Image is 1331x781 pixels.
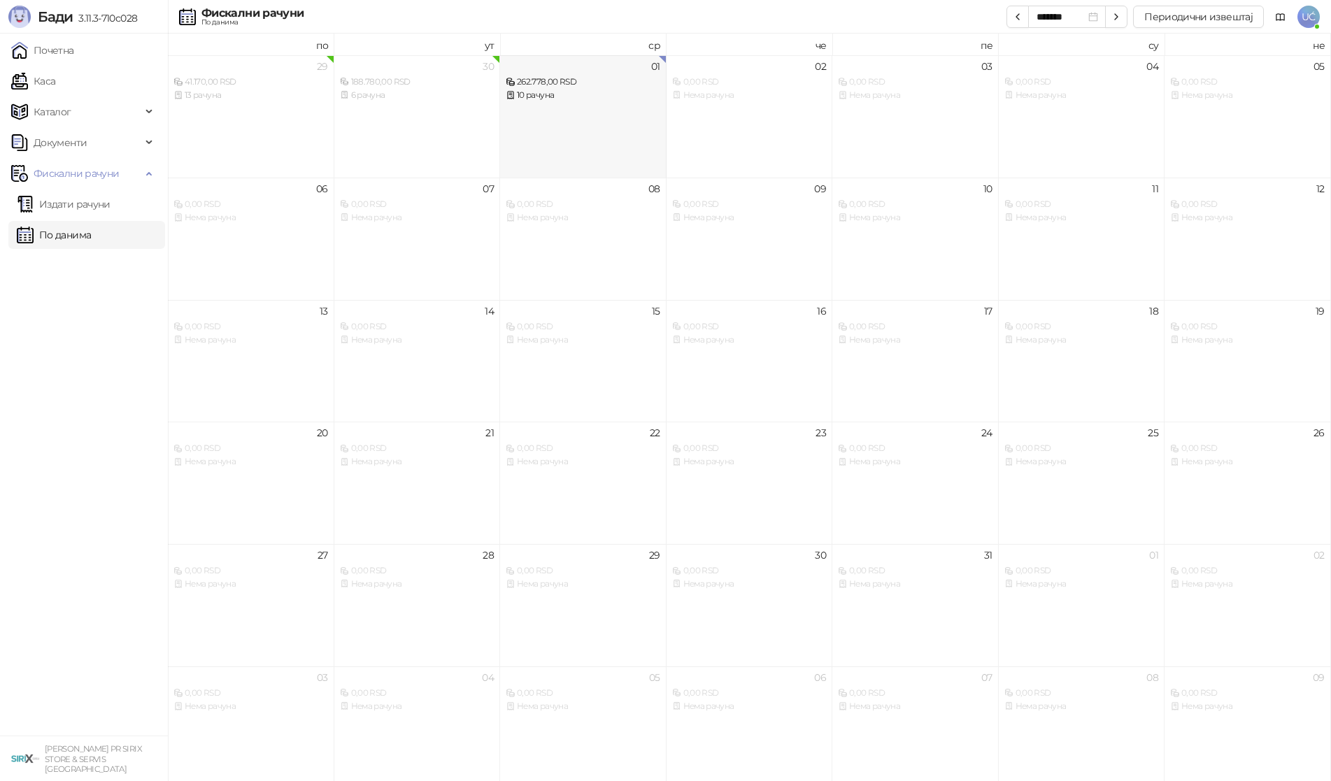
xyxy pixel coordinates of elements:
[317,62,328,71] div: 29
[173,564,328,578] div: 0,00 RSD
[500,178,667,300] td: 2025-10-08
[317,673,328,682] div: 03
[1170,442,1325,455] div: 0,00 RSD
[340,89,494,102] div: 6 рачуна
[506,687,660,700] div: 0,00 RSD
[11,745,39,773] img: 64x64-companyLogo-cb9a1907-c9b0-4601-bb5e-5084e694c383.png
[1170,334,1325,347] div: Нема рачуна
[506,564,660,578] div: 0,00 RSD
[981,62,992,71] div: 03
[173,442,328,455] div: 0,00 RSD
[506,455,660,468] div: Нема рачуна
[168,34,334,55] th: по
[832,34,999,55] th: пе
[173,455,328,468] div: Нема рачуна
[981,428,992,438] div: 24
[1170,700,1325,713] div: Нема рачуна
[168,300,334,422] td: 2025-10-13
[320,306,328,316] div: 13
[1170,198,1325,211] div: 0,00 RSD
[984,550,992,560] div: 31
[201,8,304,19] div: Фискални рачуни
[1146,62,1158,71] div: 04
[340,442,494,455] div: 0,00 RSD
[1170,211,1325,224] div: Нема рачуна
[832,300,999,422] td: 2025-10-17
[984,306,992,316] div: 17
[334,300,501,422] td: 2025-10-14
[316,184,328,194] div: 06
[1170,687,1325,700] div: 0,00 RSD
[838,564,992,578] div: 0,00 RSD
[168,422,334,544] td: 2025-10-20
[173,198,328,211] div: 0,00 RSD
[1170,89,1325,102] div: Нема рачуна
[981,673,992,682] div: 07
[500,55,667,178] td: 2025-10-01
[815,62,826,71] div: 02
[506,198,660,211] div: 0,00 RSD
[999,300,1165,422] td: 2025-10-18
[38,8,73,25] span: Бади
[838,320,992,334] div: 0,00 RSD
[838,76,992,89] div: 0,00 RSD
[1004,455,1159,468] div: Нема рачуна
[1004,76,1159,89] div: 0,00 RSD
[500,34,667,55] th: ср
[999,55,1165,178] td: 2025-10-04
[672,442,827,455] div: 0,00 RSD
[838,687,992,700] div: 0,00 RSD
[838,700,992,713] div: Нема рачуна
[334,422,501,544] td: 2025-10-21
[506,334,660,347] div: Нема рачуна
[173,211,328,224] div: Нема рачуна
[672,211,827,224] div: Нема рачуна
[173,687,328,700] div: 0,00 RSD
[649,550,660,560] div: 29
[672,334,827,347] div: Нема рачуна
[1269,6,1292,28] a: Документација
[506,320,660,334] div: 0,00 RSD
[999,34,1165,55] th: су
[483,550,494,560] div: 28
[817,306,826,316] div: 16
[1316,306,1325,316] div: 19
[832,55,999,178] td: 2025-10-03
[11,67,55,95] a: Каса
[814,184,826,194] div: 09
[11,36,74,64] a: Почетна
[1314,428,1325,438] div: 26
[1152,184,1158,194] div: 11
[340,76,494,89] div: 188.780,00 RSD
[832,178,999,300] td: 2025-10-10
[1149,306,1158,316] div: 18
[838,89,992,102] div: Нема рачуна
[340,687,494,700] div: 0,00 RSD
[1165,178,1331,300] td: 2025-10-12
[648,184,660,194] div: 08
[1170,76,1325,89] div: 0,00 RSD
[672,578,827,591] div: Нема рачуна
[173,320,328,334] div: 0,00 RSD
[168,178,334,300] td: 2025-10-06
[1004,687,1159,700] div: 0,00 RSD
[672,76,827,89] div: 0,00 RSD
[672,455,827,468] div: Нема рачуна
[340,211,494,224] div: Нема рачуна
[1314,62,1325,71] div: 05
[1004,198,1159,211] div: 0,00 RSD
[168,55,334,178] td: 2025-09-29
[506,442,660,455] div: 0,00 RSD
[650,428,660,438] div: 22
[672,198,827,211] div: 0,00 RSD
[1165,55,1331,178] td: 2025-10-05
[1165,544,1331,666] td: 2025-11-02
[334,544,501,666] td: 2025-10-28
[506,578,660,591] div: Нема рачуна
[983,184,992,194] div: 10
[838,578,992,591] div: Нема рачуна
[173,334,328,347] div: Нема рачуна
[1004,89,1159,102] div: Нема рачуна
[173,89,328,102] div: 13 рачуна
[173,76,328,89] div: 41.170,00 RSD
